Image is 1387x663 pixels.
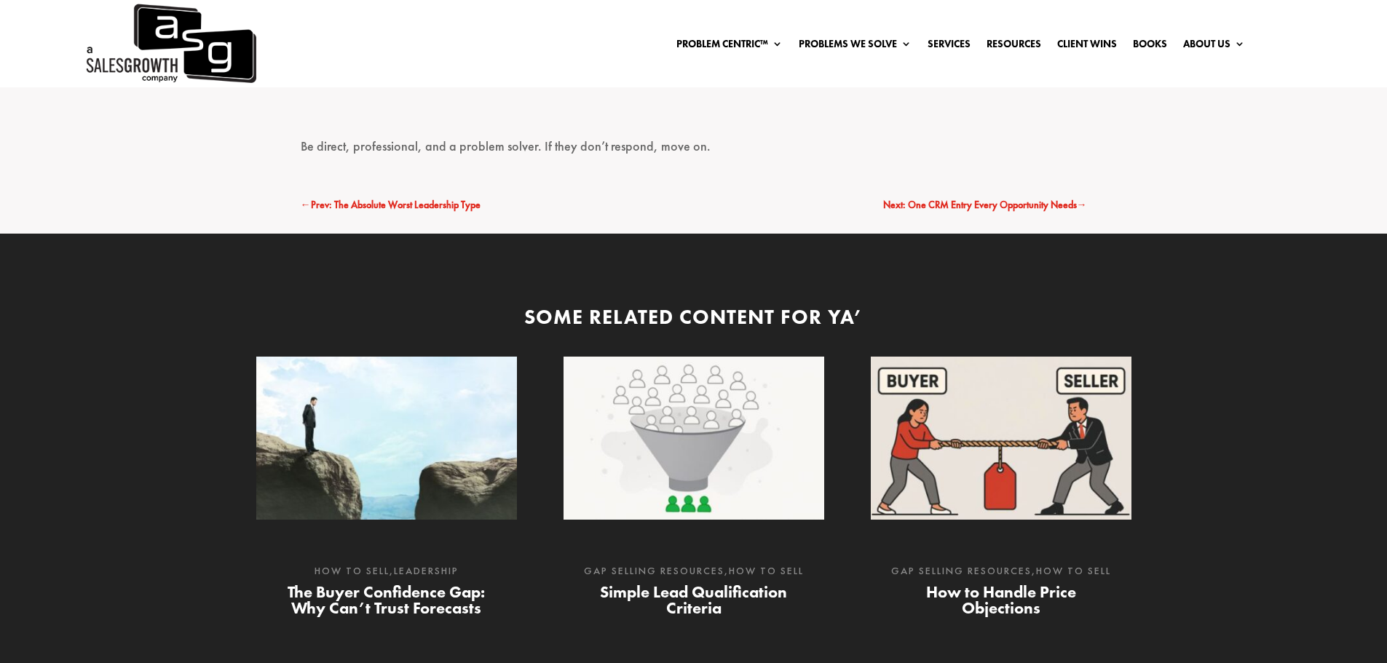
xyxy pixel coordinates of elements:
[256,357,517,520] img: The Buyer Confidence Gap: Why Can’t Trust Forecasts
[578,563,810,580] p: ,
[1036,564,1111,577] a: How to Sell
[883,198,1077,211] span: Next: One CRM Entry Every Opportunity Needs
[883,196,1087,214] a: Next: One CRM Entry Every Opportunity Needs→
[564,357,824,520] img: Simple Lead Qualification Criteria
[799,39,912,55] a: Problems We Solve
[301,198,311,211] span: ←
[987,39,1041,55] a: Resources
[257,303,1131,331] div: Some Related Content for Ya’
[271,563,502,580] p: ,
[311,198,481,211] span: Prev: The Absolute Worst Leadership Type
[729,564,804,577] a: How to Sell
[584,564,724,577] a: Gap Selling Resources
[885,563,1117,580] p: ,
[871,357,1131,520] img: How to Handle Price Objections
[394,564,459,577] a: Leadership
[301,196,481,214] a: ←Prev: The Absolute Worst Leadership Type
[1183,39,1245,55] a: About Us
[288,581,485,619] a: The Buyer Confidence Gap: Why Can’t Trust Forecasts
[600,581,787,619] a: Simple Lead Qualification Criteria
[301,136,1087,157] p: Be direct, professional, and a problem solver. If they don’t respond, move on.
[891,564,1032,577] a: Gap Selling Resources
[315,564,390,577] a: How to Sell
[1077,198,1087,211] span: →
[676,39,783,55] a: Problem Centric™
[1133,39,1167,55] a: Books
[926,581,1076,619] a: How to Handle Price Objections
[928,39,971,55] a: Services
[1057,39,1117,55] a: Client Wins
